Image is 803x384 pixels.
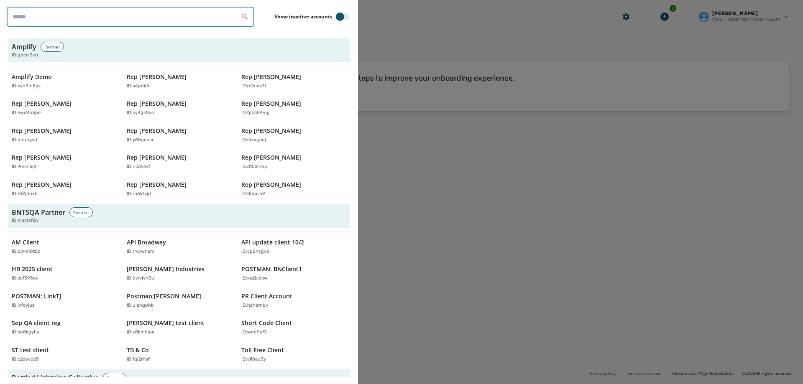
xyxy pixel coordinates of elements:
p: Toll Free Client [241,346,284,354]
button: POSTMAN: BNClient1ID:xs2bciow [238,262,350,285]
p: Rep [PERSON_NAME] [241,127,301,135]
p: ID: v8kmhjqe [127,329,154,336]
p: ID: rrvcwnem [127,248,154,255]
button: Rep [PERSON_NAME]ID:ewo953pe [8,96,120,120]
p: ID: ewo953pe [12,109,41,117]
p: ID: bwn4bt8z [12,248,40,255]
div: Partner [41,42,64,52]
p: ID: djrubysd [12,137,37,144]
p: ID: a4pdijfr [127,83,150,90]
p: Rep [PERSON_NAME] [12,99,72,108]
p: ID: oyn3m8gk [12,83,41,90]
button: Sep QA client regID:on8kgybs [8,315,120,339]
p: HB 2025 client [12,265,53,273]
p: ID: fqj2rhaf [127,356,150,363]
p: ID: p2diov3t [241,83,266,90]
p: ID: y65quzer [127,137,153,144]
button: Rep [PERSON_NAME]ID:tktucls9 [238,177,350,201]
h3: Amplify [12,42,36,52]
p: Short Code Client [241,319,292,327]
p: ID: on8kgybs [12,329,39,336]
button: PR Client AccountID:hzhernby [238,289,350,313]
button: Rep [PERSON_NAME]ID:ricdyevf [123,150,235,174]
p: ID: dt5isn6p [241,163,267,170]
p: Rep [PERSON_NAME] [241,73,301,81]
button: AM ClientID:bwn4bt8z [8,235,120,259]
button: Rep [PERSON_NAME]ID:fpza59mg [238,96,350,120]
button: [PERSON_NAME] IndustriesID:bwvjyn3u [123,262,235,285]
p: AM Client [12,238,39,247]
button: Short Code ClientID:wrid9yf3 [238,315,350,339]
p: TB & Co [127,346,149,354]
button: Amplify DemoID:oyn3m8gk [8,69,120,93]
button: Rep [PERSON_NAME]ID:sy3gs9xo [123,96,235,120]
p: Postman:[PERSON_NAME] [127,292,201,300]
label: Show inactive accounts [274,13,332,20]
button: API update client 10/2ID:yp8nsgxa [238,235,350,259]
p: Rep [PERSON_NAME] [12,153,72,162]
h3: BNTSQA Partner [12,207,65,217]
p: ID: wrid9yf3 [241,329,267,336]
p: ID: etkxganj [241,137,266,144]
p: Rep [PERSON_NAME] [12,127,72,135]
p: ID: bwvjyn3u [127,275,154,282]
p: POSTMAN: LinkTJ [12,292,61,300]
button: HB 2025 clientID:ocf395ov [8,262,120,285]
p: [PERSON_NAME] test client [127,319,205,327]
p: API Broadway [127,238,166,247]
span: ID: gbcoi3zn [12,52,38,59]
button: Rep [PERSON_NAME]ID:f39j4pxb [8,177,120,201]
p: ID: yp8nsgxa [241,248,269,255]
p: Rep [PERSON_NAME] [127,99,187,108]
span: ID: mastof2n [12,217,38,224]
button: Postman:[PERSON_NAME]ID:ulangphb [123,289,235,313]
p: Rep [PERSON_NAME] [127,127,187,135]
p: ID: hzhernby [241,302,268,309]
p: ID: tktucls9 [241,191,265,198]
p: API update client 10/2 [241,238,304,247]
p: ID: xs2bciow [241,275,268,282]
p: ID: ricdyevf [127,163,150,170]
h3: Bottled Lightning Collective [12,373,99,383]
p: ID: c2dsvpo5 [12,356,39,363]
p: ID: f39j4pxb [12,191,38,198]
p: Rep [PERSON_NAME] [127,181,187,189]
button: BNTSQA PartnerPartnerID:mastof2n [8,204,350,228]
button: Rep [PERSON_NAME]ID:y65quzer [123,123,235,147]
button: POSTMAN: LinkTJID:lxfoyjuz [8,289,120,313]
p: ID: ulangphb [127,302,154,309]
p: Rep [PERSON_NAME] [12,181,72,189]
p: PR Client Account [241,292,292,300]
button: Rep [PERSON_NAME]ID:a4pdijfr [123,69,235,93]
button: Rep [PERSON_NAME]ID:p2diov3t [238,69,350,93]
button: Rep [PERSON_NAME]ID:djrubysd [8,123,120,147]
button: Rep [PERSON_NAME]ID:dt5isn6p [238,150,350,174]
div: Partner [69,207,93,217]
p: ID: sy3gs9xo [127,109,154,117]
p: Rep [PERSON_NAME] [127,153,187,162]
p: Sep QA client reg [12,319,61,327]
p: Rep [PERSON_NAME] [241,99,301,108]
button: TB & CoID:fqj2rhaf [123,343,235,366]
p: [PERSON_NAME] Industries [127,265,205,273]
button: [PERSON_NAME] test clientID:v8kmhjqe [123,315,235,339]
p: ST test client [12,346,49,354]
p: ID: ocf395ov [12,275,38,282]
p: Rep [PERSON_NAME] [241,153,301,162]
button: API BroadwayID:rrvcwnem [123,235,235,259]
p: Amplify Demo [12,73,52,81]
p: ID: lxfoyjuz [12,302,35,309]
button: Toll Free ClientID:vfi8au5y [238,343,350,366]
button: Rep [PERSON_NAME]ID:i9vmilq4 [8,150,120,174]
p: Rep [PERSON_NAME] [127,73,187,81]
div: Partner [103,373,126,383]
p: Rep [PERSON_NAME] [241,181,301,189]
p: ID: i9vmilq4 [12,163,37,170]
button: AmplifyPartnerID:gbcoi3zn [8,38,350,62]
p: ID: fpza59mg [241,109,270,117]
button: Rep [PERSON_NAME]ID:rn6ktvjd [123,177,235,201]
button: ST test clientID:c2dsvpo5 [8,343,120,366]
button: Rep [PERSON_NAME]ID:etkxganj [238,123,350,147]
p: POSTMAN: BNClient1 [241,265,302,273]
p: ID: vfi8au5y [241,356,266,363]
